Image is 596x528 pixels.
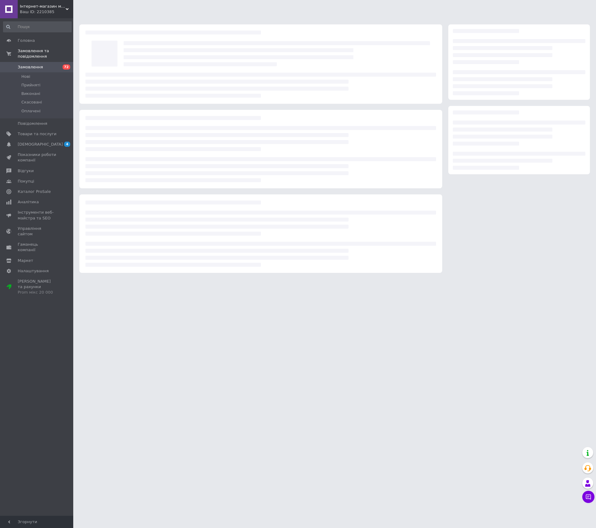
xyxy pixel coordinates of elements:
[18,48,73,59] span: Замовлення та повідомлення
[20,9,73,15] div: Ваш ID: 2210385
[64,142,70,147] span: 4
[18,168,34,174] span: Відгуки
[18,210,56,221] span: Інструменти веб-майстра та SEO
[20,4,66,9] span: Інтернет-магазин меблів "12 Стільців"
[63,64,70,70] span: 72
[18,226,56,237] span: Управління сайтом
[21,74,30,79] span: Нові
[18,290,56,295] div: Prom мікс 20 000
[18,242,56,253] span: Гаманець компанії
[18,179,34,184] span: Покупці
[582,491,594,503] button: Чат з покупцем
[18,268,49,274] span: Налаштування
[18,131,56,137] span: Товари та послуги
[18,121,47,126] span: Повідомлення
[18,38,35,43] span: Головна
[18,279,56,295] span: [PERSON_NAME] та рахунки
[18,64,43,70] span: Замовлення
[21,108,41,114] span: Оплачені
[3,21,72,32] input: Пошук
[18,152,56,163] span: Показники роботи компанії
[21,99,42,105] span: Скасовані
[18,142,63,147] span: [DEMOGRAPHIC_DATA]
[21,91,40,96] span: Виконані
[21,82,40,88] span: Прийняті
[18,199,39,205] span: Аналітика
[18,258,33,263] span: Маркет
[18,189,51,194] span: Каталог ProSale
